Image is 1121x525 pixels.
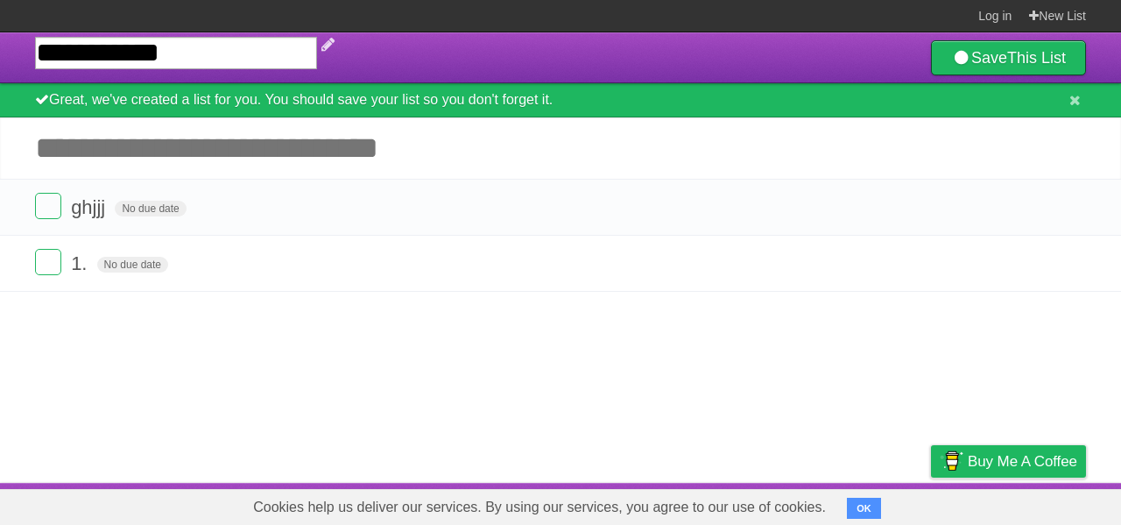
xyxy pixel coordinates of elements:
[698,487,735,521] a: About
[236,490,843,525] span: Cookies help us deliver our services. By using our services, you agree to our use of cookies.
[115,201,186,216] span: No due date
[35,193,61,219] label: Done
[908,487,954,521] a: Privacy
[976,487,1086,521] a: Suggest a feature
[1007,49,1066,67] b: This List
[71,252,91,274] span: 1.
[71,196,109,218] span: ghjjj
[35,249,61,275] label: Done
[849,487,887,521] a: Terms
[940,446,963,476] img: Buy me a coffee
[756,487,827,521] a: Developers
[97,257,168,273] span: No due date
[847,498,881,519] button: OK
[968,446,1077,477] span: Buy me a coffee
[931,445,1086,478] a: Buy me a coffee
[931,40,1086,75] a: SaveThis List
